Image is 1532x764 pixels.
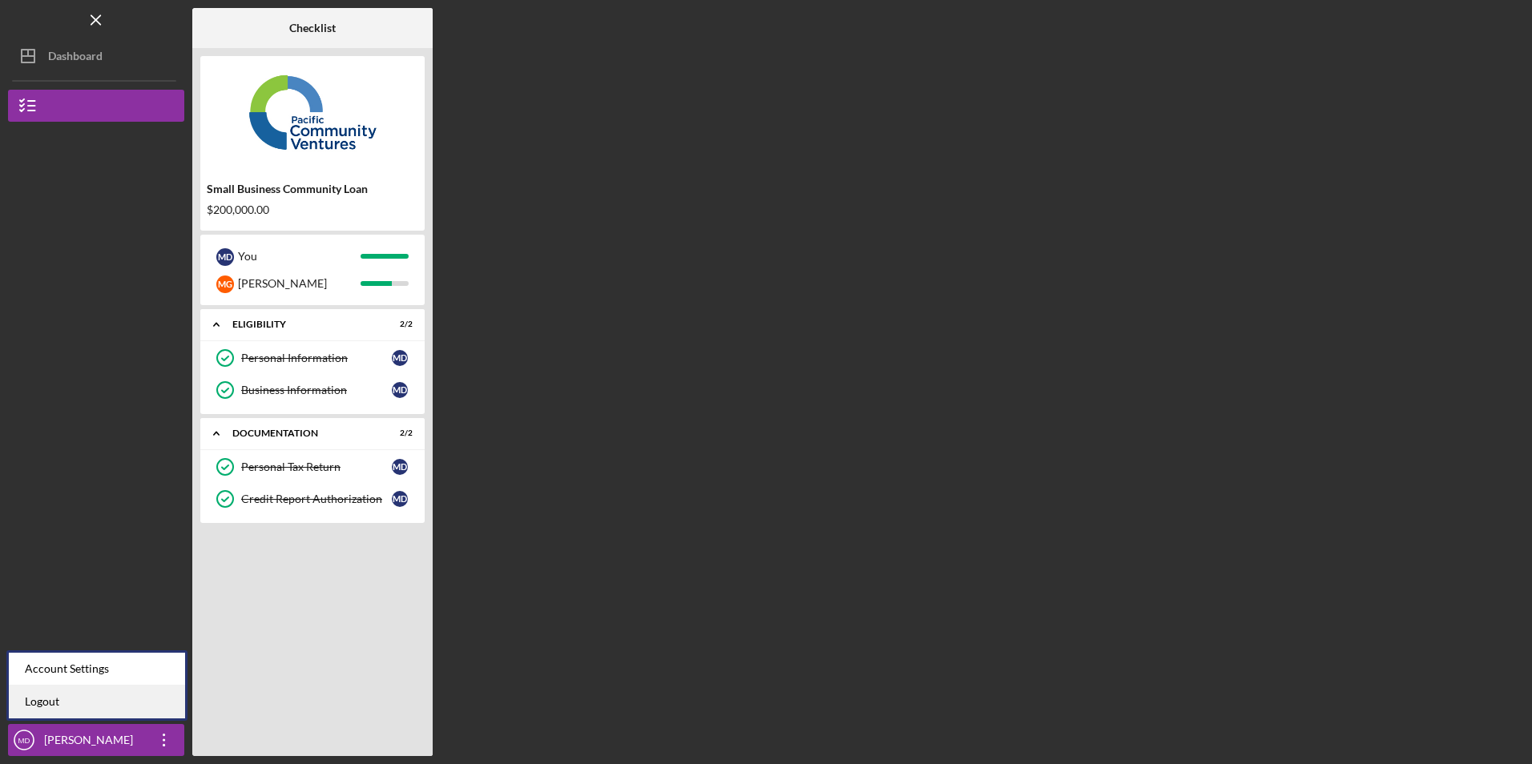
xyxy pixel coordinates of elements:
text: MD [18,736,30,745]
div: M D [392,491,408,507]
div: Account Settings [9,653,185,686]
div: M D [392,459,408,475]
div: 2 / 2 [384,320,413,329]
a: Personal Tax ReturnMD [208,451,417,483]
div: Personal Tax Return [241,460,392,473]
img: Product logo [200,64,425,160]
button: Dashboard [8,40,184,72]
div: [PERSON_NAME] [238,270,361,297]
b: Checklist [289,22,336,34]
div: M D [392,382,408,398]
button: MD[PERSON_NAME] [8,724,184,756]
a: Credit Report AuthorizationMD [208,483,417,515]
div: Dashboard [48,40,103,76]
a: Business InformationMD [208,374,417,406]
div: M D [216,248,234,266]
div: M D [392,350,408,366]
div: Personal Information [241,352,392,364]
div: Credit Report Authorization [241,493,392,505]
div: Business Information [241,384,392,396]
div: [PERSON_NAME] [40,724,144,760]
a: Personal InformationMD [208,342,417,374]
div: Small Business Community Loan [207,183,418,195]
div: Documentation [232,428,373,438]
div: 2 / 2 [384,428,413,438]
div: Eligibility [232,320,373,329]
div: You [238,243,361,270]
div: M G [216,275,234,293]
a: Logout [9,686,185,718]
div: $200,000.00 [207,203,418,216]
